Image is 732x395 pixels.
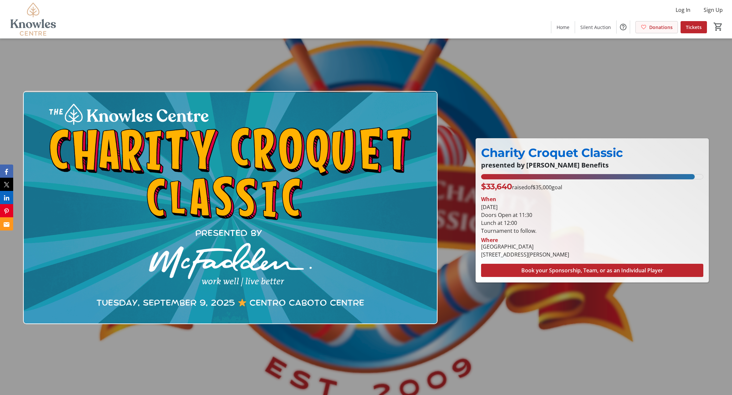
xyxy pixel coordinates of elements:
button: Cart [712,21,724,33]
span: Silent Auction [580,24,611,31]
span: Home [557,24,569,31]
a: Tickets [681,21,707,33]
a: Silent Auction [575,21,616,33]
button: Book your Sponsorship, Team, or as an Individual Player [481,264,703,277]
span: Book your Sponsorship, Team, or as an Individual Player [521,266,663,274]
div: Where [481,237,498,243]
img: Campaign CTA Media Photo [23,91,438,324]
button: Sign Up [698,5,728,15]
a: Donations [635,21,678,33]
img: Knowles Centre's Logo [4,3,63,36]
div: [GEOGRAPHIC_DATA] [481,243,569,251]
span: Donations [649,24,673,31]
span: Log In [676,6,690,14]
p: presented by [PERSON_NAME] Benefits [481,162,703,169]
span: Tickets [686,24,702,31]
span: Sign Up [704,6,723,14]
div: When [481,195,496,203]
button: Log In [670,5,696,15]
p: raised of goal [481,181,562,193]
span: $35,000 [533,184,552,191]
div: [DATE] Doors Open at 11:30 Lunch at 12:00 Tournament to follow. [481,203,703,235]
span: Charity Croquet Classic [481,145,623,160]
div: 96.11651428571429% of fundraising goal reached [481,174,703,179]
span: $33,640 [481,182,512,191]
div: [STREET_ADDRESS][PERSON_NAME] [481,251,569,258]
a: Home [551,21,575,33]
button: Help [617,20,630,34]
